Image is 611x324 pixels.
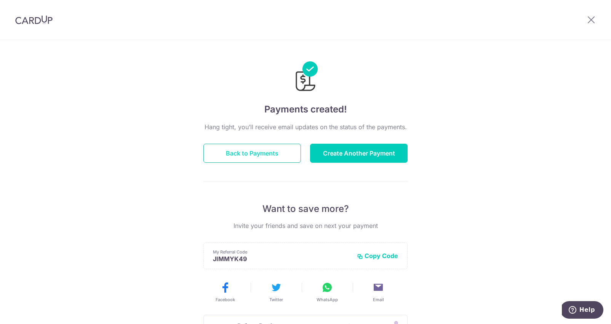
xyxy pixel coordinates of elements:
[213,255,351,263] p: JIMMYK49
[203,103,408,116] h4: Payments created!
[310,144,408,163] button: Create Another Payment
[269,297,283,303] span: Twitter
[15,15,53,24] img: CardUp
[203,144,301,163] button: Back to Payments
[305,281,350,303] button: WhatsApp
[203,203,408,215] p: Want to save more?
[254,281,299,303] button: Twitter
[356,281,401,303] button: Email
[203,281,248,303] button: Facebook
[293,61,318,93] img: Payments
[562,301,603,320] iframe: Opens a widget where you can find more information
[357,252,398,260] button: Copy Code
[203,221,408,230] p: Invite your friends and save on next your payment
[213,249,351,255] p: My Referral Code
[216,297,235,303] span: Facebook
[373,297,384,303] span: Email
[203,122,408,132] p: Hang tight, you’ll receive email updates on the status of the payments.
[317,297,338,303] span: WhatsApp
